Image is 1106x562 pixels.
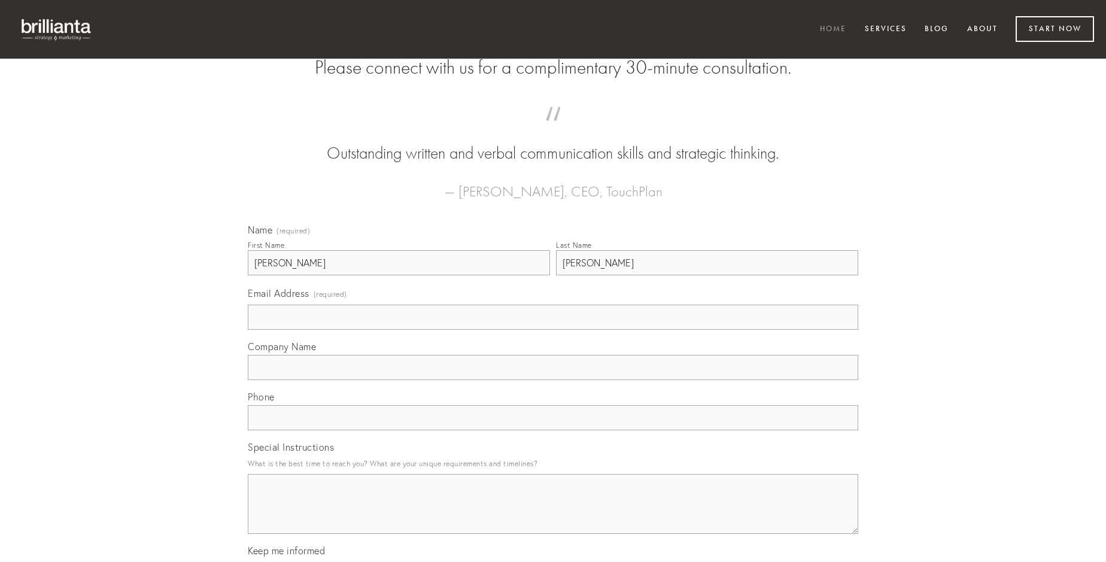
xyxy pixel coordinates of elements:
[267,165,839,203] figcaption: — [PERSON_NAME], CEO, TouchPlan
[1016,16,1094,42] a: Start Now
[248,545,325,557] span: Keep me informed
[248,287,309,299] span: Email Address
[248,56,858,79] h2: Please connect with us for a complimentary 30-minute consultation.
[959,20,1005,40] a: About
[248,241,284,250] div: First Name
[267,119,839,142] span: “
[556,241,592,250] div: Last Name
[248,391,275,403] span: Phone
[276,227,310,235] span: (required)
[248,341,316,353] span: Company Name
[857,20,914,40] a: Services
[812,20,854,40] a: Home
[248,455,858,472] p: What is the best time to reach you? What are your unique requirements and timelines?
[314,286,347,302] span: (required)
[248,441,334,453] span: Special Instructions
[917,20,956,40] a: Blog
[248,224,272,236] span: Name
[267,119,839,165] blockquote: Outstanding written and verbal communication skills and strategic thinking.
[12,12,102,47] img: brillianta - research, strategy, marketing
